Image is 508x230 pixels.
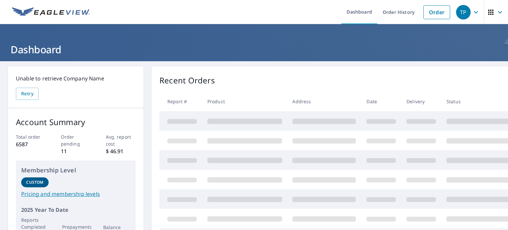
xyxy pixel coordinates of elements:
p: $ 46.91 [106,147,136,155]
p: Membership Level [21,166,130,175]
img: EV Logo [12,7,90,17]
p: Avg. report cost [106,133,136,147]
th: Delivery [401,92,441,111]
th: Product [202,92,287,111]
th: Report # [159,92,202,111]
div: TP [456,5,471,20]
span: Retry [21,90,33,98]
p: Account Summary [16,116,136,128]
button: Retry [16,88,39,100]
p: 2025 Year To Date [21,206,130,214]
th: Date [361,92,401,111]
p: Unable to retrieve Company Name [16,74,136,82]
a: Order [423,5,450,19]
p: Order pending [61,133,91,147]
p: Custom [26,179,43,185]
p: Recent Orders [159,74,215,86]
p: 11 [61,147,91,155]
p: 6587 [16,140,46,148]
h1: Dashboard [8,43,500,56]
p: Total order [16,133,46,140]
th: Address [287,92,361,111]
a: Pricing and membership levels [21,190,130,198]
